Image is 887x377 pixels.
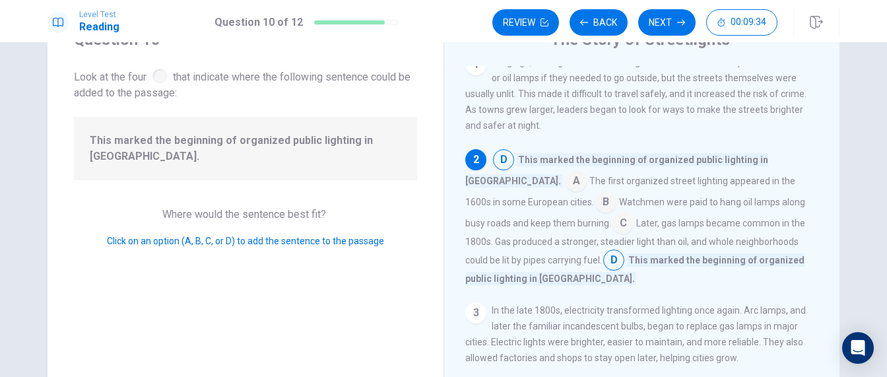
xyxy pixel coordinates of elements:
[566,170,587,191] span: A
[79,10,119,19] span: Level Test
[465,254,805,285] span: This marked the beginning of organized public lighting in [GEOGRAPHIC_DATA].
[492,9,559,36] button: Review
[79,19,119,35] h1: Reading
[842,332,874,364] div: Open Intercom Messenger
[465,153,768,188] span: This marked the beginning of organized public lighting in [GEOGRAPHIC_DATA].
[162,208,329,221] span: Where would the sentence best fit?
[570,9,628,36] button: Back
[638,9,696,36] button: Next
[595,191,616,213] span: B
[465,149,486,170] div: 2
[90,133,401,164] span: This marked the beginning of organized public lighting in [GEOGRAPHIC_DATA].
[465,305,806,363] span: In the late 1800s, electricity transformed lighting once again. Arc lamps, and later the familiar...
[612,213,634,234] span: C
[603,250,624,271] span: D
[731,17,766,28] span: 00:09:34
[465,218,805,265] span: Later, gas lamps became common in the 1800s. Gas produced a stronger, steadier light than oil, an...
[465,57,816,131] span: Long ago, cities grew dark and dangerous after sunset. People carried candles or oil lamps if the...
[74,66,417,101] span: Look at the four that indicate where the following sentence could be added to the passage:
[107,236,384,246] span: Click on an option (A, B, C, or D) to add the sentence to the passage
[214,15,303,30] h1: Question 10 of 12
[465,176,795,207] span: The first organized street lighting appeared in the 1600s in some European cities.
[465,302,486,324] div: 3
[493,149,514,170] span: D
[465,197,805,228] span: Watchmen were paid to hang oil lamps along busy roads and keep them burning.
[706,9,777,36] button: 00:09:34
